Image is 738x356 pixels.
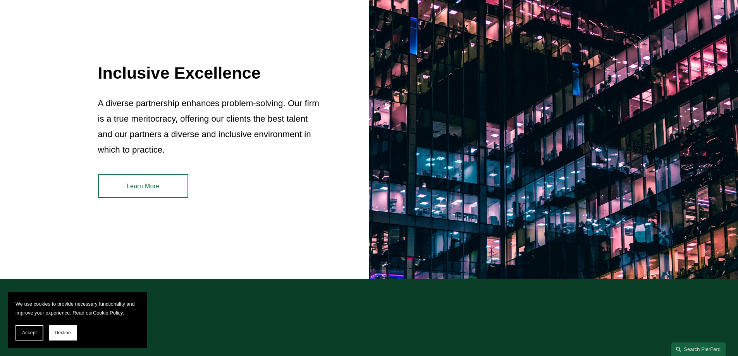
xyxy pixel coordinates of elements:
span: Decline [55,330,71,335]
button: Accept [15,325,43,341]
a: Search this site [671,342,726,356]
a: Cookie Policy [93,310,123,316]
section: Cookie banner [8,292,147,348]
p: We use cookies to provide necessary functionality and improve your experience. Read our . [15,299,139,317]
a: Learn More [98,174,188,198]
p: A diverse partnership enhances problem-solving. Our firm is a true meritocracy, offering our clie... [98,96,324,158]
span: Accept [22,330,37,335]
button: Decline [49,325,77,341]
span: Inclusive Excellence [98,64,261,82]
